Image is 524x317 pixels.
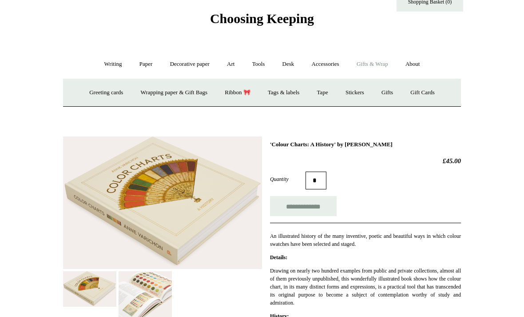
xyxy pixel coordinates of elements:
img: 'Colour Charts: A History' by Anne Varichon [63,271,116,307]
a: Stickers [337,81,372,104]
a: Greeting cards [81,81,131,104]
img: 'Colour Charts: A History' by Anne Varichon [63,136,262,269]
a: Tags & labels [260,81,307,104]
h1: 'Colour Charts: A History' by [PERSON_NAME] [270,141,461,148]
a: Decorative paper [162,52,218,76]
a: Choosing Keeping [210,18,314,24]
a: Tools [244,52,273,76]
p: Drawing on nearly two hundred examples from public and private collections, almost all of them pr... [270,267,461,307]
a: Gifts [373,81,401,104]
a: Gifts & Wrap [349,52,396,76]
a: Tape [309,81,336,104]
a: Wrapping paper & Gift Bags [133,81,215,104]
a: Ribbon 🎀 [217,81,258,104]
a: Art [219,52,242,76]
span: Choosing Keeping [210,11,314,26]
label: Quantity [270,175,306,183]
a: Accessories [304,52,347,76]
h2: £45.00 [270,157,461,165]
a: Paper [131,52,161,76]
strong: Details: [270,254,287,261]
a: About [397,52,428,76]
a: Gift Cards [402,81,443,104]
span: An illustrated history of the many inventive, poetic and beautiful ways in which colour swatches ... [270,233,461,247]
a: Desk [274,52,302,76]
a: Writing [96,52,130,76]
